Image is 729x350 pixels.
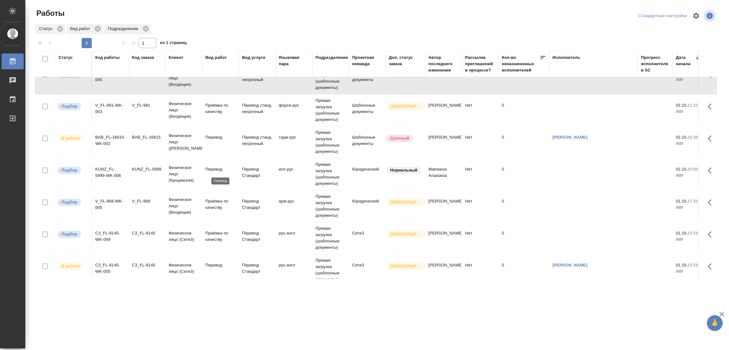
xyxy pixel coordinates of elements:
[676,172,701,179] p: 2025
[169,69,199,88] p: Физическое лицо (Входящие)
[132,166,162,172] div: KUNZ_FL-5999
[95,54,120,61] div: Код работы
[462,195,499,217] td: Нет
[676,263,688,267] p: 01.10,
[676,135,688,140] p: 02.10,
[390,135,409,141] p: Срочный
[57,198,88,207] div: Можно подбирать исполнителей
[428,54,459,73] div: Автор последнего изменения
[205,166,236,172] p: Перевод
[676,141,701,147] p: 2025
[390,263,422,269] p: [DEMOGRAPHIC_DATA]
[61,199,77,205] p: Подбор
[349,67,386,89] td: Шаблонные документы
[390,167,417,173] p: Нормальный
[169,262,199,275] p: Физическое лицо (Сити3)
[92,131,129,153] td: BAB_FL-16615-WK-002
[312,254,349,286] td: Прямая загрузка (шаблонные документы)
[709,316,720,330] span: 🙏
[276,163,312,185] td: исп-рус
[425,259,462,281] td: [PERSON_NAME]
[279,54,309,67] div: Языковая пара
[704,99,719,114] button: Здесь прячутся важные кнопки
[57,230,88,239] div: Можно подбирать исполнителей
[315,54,348,61] div: Подразделение
[390,231,422,237] p: [DEMOGRAPHIC_DATA]
[169,230,199,243] p: Физическое лицо (Сити3)
[676,204,701,211] p: 2025
[312,190,349,222] td: Прямая загрузка (шаблонные документы)
[57,134,88,143] div: Исполнитель выполняет работу
[92,163,129,185] td: KUNZ_FL-5999-WK-006
[242,166,272,179] p: Перевод Стандарт
[92,227,129,249] td: C3_FL-8145-WK-009
[57,262,88,271] div: Исполнитель выполняет работу
[108,26,140,32] p: Подразделение
[688,263,698,267] p: 15:29
[462,163,499,185] td: Нет
[688,199,698,203] p: 17:31
[205,198,236,211] p: Приёмка по качеству
[61,167,77,173] p: Подбор
[276,99,312,121] td: фарси-рус
[688,8,704,23] span: Настроить таблицу
[425,195,462,217] td: [PERSON_NAME]
[132,262,162,268] div: C3_FL-8145
[242,262,272,275] p: Перевод Стандарт
[312,62,349,94] td: Прямая загрузка (шаблонные документы)
[92,99,129,121] td: V_FL-981-WK-003
[425,163,462,185] td: Matveeva Anastasia
[389,54,422,67] div: Доп. статус заказа
[462,67,499,89] td: Нет
[425,99,462,121] td: [PERSON_NAME]
[552,54,580,61] div: Исполнитель
[205,54,227,61] div: Вид работ
[349,227,386,249] td: Сити3
[104,24,151,34] div: Подразделение
[704,131,719,146] button: Здесь прячутся важные кнопки
[92,259,129,281] td: C3_FL-8145-WK-005
[205,134,236,141] p: Перевод
[462,131,499,153] td: Нет
[276,131,312,153] td: тадж-рус
[707,315,723,331] button: 🙏
[169,54,183,61] div: Клиент
[390,103,422,109] p: [DEMOGRAPHIC_DATA]
[242,102,272,115] p: Перевод станд. несрочный
[169,165,199,184] p: Физическое лицо (Кунцевская)
[57,102,88,111] div: Можно подбирать исполнителей
[276,227,312,249] td: рус-англ
[276,67,312,89] td: фарси-рус
[169,197,199,216] p: Физическое лицо (Входящие)
[276,259,312,281] td: рус-англ
[205,230,236,243] p: Приёмка по качеству
[676,268,701,275] p: 2025
[132,102,162,109] div: V_FL-981
[425,227,462,249] td: [PERSON_NAME]
[132,54,154,61] div: Код заказа
[390,199,422,205] p: [DEMOGRAPHIC_DATA]
[61,103,77,109] p: Подбор
[499,67,549,89] td: 0
[92,67,129,89] td: V_FL-981-WK-005
[688,103,698,108] p: 11:31
[499,227,549,249] td: 0
[425,131,462,153] td: [PERSON_NAME]
[61,231,77,237] p: Подбор
[552,263,588,267] a: [PERSON_NAME]
[276,195,312,217] td: арм-рус
[688,135,698,140] p: 10:36
[704,10,717,22] span: Посмотреть информацию
[704,163,719,178] button: Здесь прячутся важные кнопки
[242,54,265,61] div: Вид услуги
[688,231,698,235] p: 15:29
[160,39,187,48] span: из 1 страниц
[242,198,272,211] p: Перевод Стандарт
[59,54,73,61] div: Статус
[462,259,499,281] td: Нет
[676,236,701,243] p: 2025
[502,54,540,73] div: Кол-во неназначенных исполнителей
[704,259,719,274] button: Здесь прячутся важные кнопки
[676,77,701,83] p: 2025
[465,54,495,73] div: Рассылка приглашений в процессе?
